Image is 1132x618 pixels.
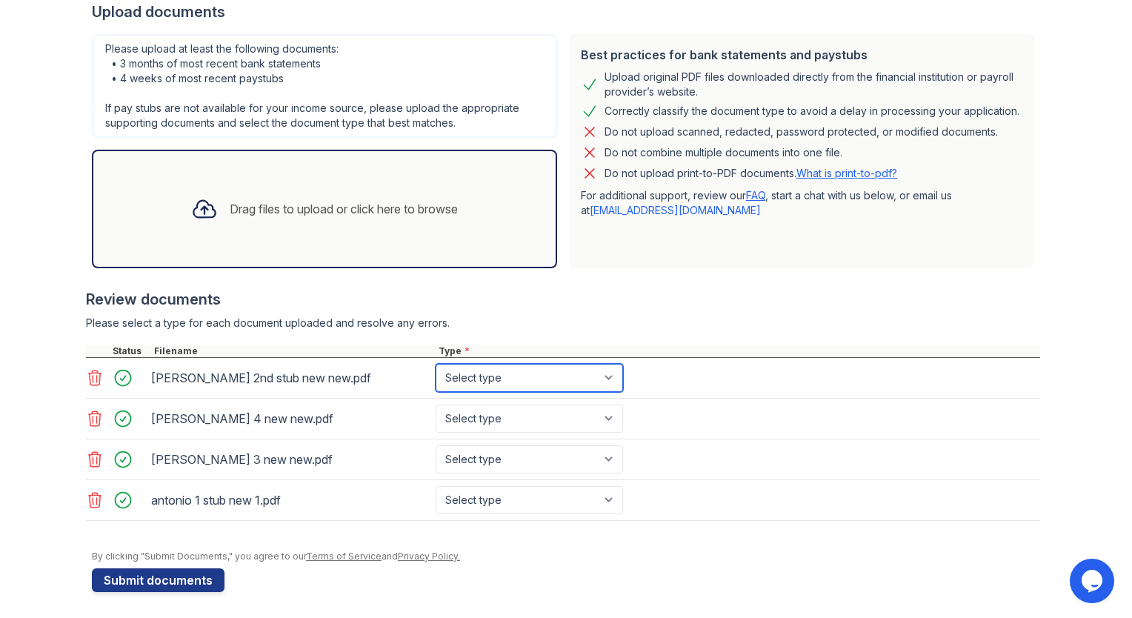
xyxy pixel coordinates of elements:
a: What is print-to-pdf? [796,167,897,179]
a: Terms of Service [306,551,382,562]
div: Best practices for bank statements and paystubs [581,46,1022,64]
div: Do not combine multiple documents into one file. [605,144,842,162]
div: Do not upload scanned, redacted, password protected, or modified documents. [605,123,998,141]
a: [EMAIL_ADDRESS][DOMAIN_NAME] [590,204,761,216]
div: Review documents [86,289,1040,310]
a: Privacy Policy. [398,551,460,562]
div: Correctly classify the document type to avoid a delay in processing your application. [605,102,1019,120]
div: Upload documents [92,1,1040,22]
div: Type [436,345,1040,357]
div: [PERSON_NAME] 4 new new.pdf [151,407,430,431]
div: Status [110,345,151,357]
div: Drag files to upload or click here to browse [230,200,458,218]
div: Please upload at least the following documents: • 3 months of most recent bank statements • 4 wee... [92,34,557,138]
a: FAQ [746,189,765,202]
div: Upload original PDF files downloaded directly from the financial institution or payroll provider’... [605,70,1022,99]
div: Please select a type for each document uploaded and resolve any errors. [86,316,1040,330]
button: Submit documents [92,568,224,592]
p: Do not upload print-to-PDF documents. [605,166,897,181]
div: antonio 1 stub new 1.pdf [151,488,430,512]
p: For additional support, review our , start a chat with us below, or email us at [581,188,1022,218]
div: [PERSON_NAME] 3 new new.pdf [151,448,430,471]
div: [PERSON_NAME] 2nd stub new new.pdf [151,366,430,390]
div: Filename [151,345,436,357]
div: By clicking "Submit Documents," you agree to our and [92,551,1040,562]
iframe: chat widget [1070,559,1117,603]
